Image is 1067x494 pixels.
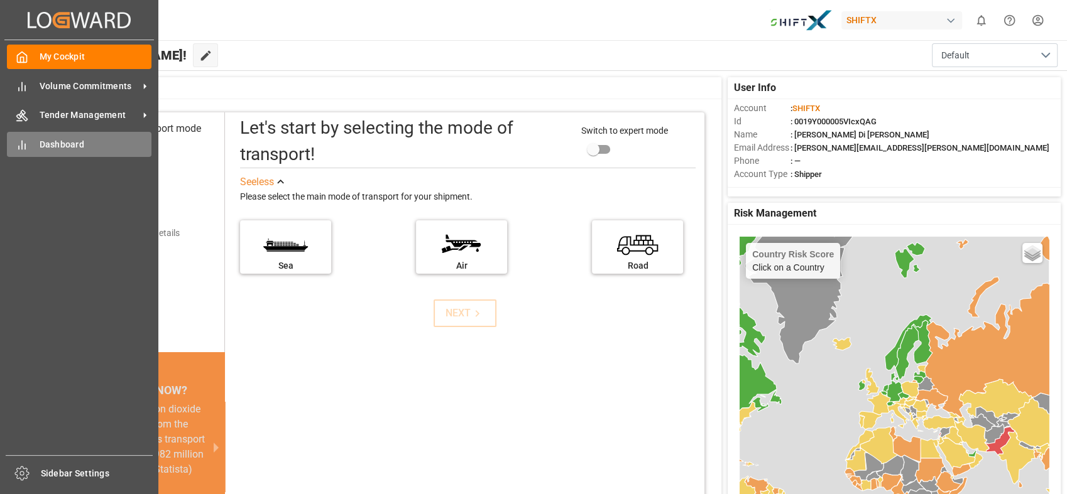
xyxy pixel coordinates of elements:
[792,104,820,113] span: SHIFTX
[240,190,696,205] div: Please select the main mode of transport for your shipment.
[7,45,151,69] a: My Cockpit
[734,154,791,168] span: Phone
[734,168,791,181] span: Account Type
[734,102,791,115] span: Account
[791,104,820,113] span: :
[841,11,962,30] div: SHIFTX
[240,175,274,190] div: See less
[207,402,225,492] button: next slide / item
[967,6,995,35] button: show 0 new notifications
[7,132,151,156] a: Dashboard
[791,156,801,166] span: : —
[40,80,139,93] span: Volume Commitments
[240,115,569,168] div: Let's start by selecting the mode of transport!
[598,259,677,272] div: Road
[932,43,1058,67] button: open menu
[770,9,833,31] img: Bildschirmfoto%202024-11-13%20um%2009.31.44.png_1731487080.png
[791,117,877,126] span: : 0019Y000005VIcxQAG
[734,206,816,221] span: Risk Management
[791,143,1049,153] span: : [PERSON_NAME][EMAIL_ADDRESS][PERSON_NAME][DOMAIN_NAME]
[752,249,834,272] div: Click on a Country
[734,128,791,141] span: Name
[246,259,325,272] div: Sea
[40,109,139,122] span: Tender Management
[1022,243,1042,263] a: Layers
[841,8,967,32] button: SHIFTX
[41,467,153,480] span: Sidebar Settings
[581,126,668,136] span: Switch to expert mode
[734,141,791,154] span: Email Address
[734,115,791,128] span: Id
[734,80,776,95] span: User Info
[995,6,1024,35] button: Help Center
[791,130,929,139] span: : [PERSON_NAME] Di [PERSON_NAME]
[434,299,496,327] button: NEXT
[752,249,834,259] h4: Country Risk Score
[40,138,152,151] span: Dashboard
[791,169,822,179] span: : Shipper
[422,259,501,272] div: Air
[40,50,152,63] span: My Cockpit
[941,49,970,62] span: Default
[101,227,180,240] div: Add shipping details
[446,306,484,321] div: NEXT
